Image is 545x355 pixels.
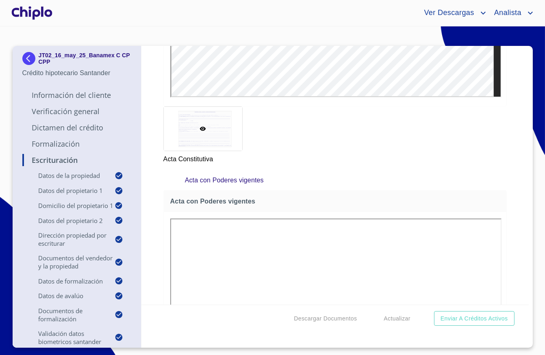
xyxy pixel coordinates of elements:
[22,201,115,210] p: Domicilio del Propietario 1
[22,155,132,165] p: Escrituración
[22,106,132,116] p: Verificación General
[22,123,132,132] p: Dictamen del Crédito
[22,52,39,65] img: Docupass spot blue
[22,307,115,323] p: Documentos de Formalización
[170,197,503,206] span: Acta con Poderes vigentes
[291,311,360,326] button: Descargar Documentos
[22,139,132,149] p: Formalización
[22,329,115,346] p: Validación Datos Biometricos Santander
[488,6,535,19] button: account of current user
[22,277,115,285] p: Datos de Formalización
[163,151,242,164] p: Acta Constitutiva
[384,314,410,324] span: Actualizar
[22,171,115,180] p: Datos de la propiedad
[434,311,515,326] button: Enviar a Créditos Activos
[39,52,132,65] p: JT02_16_may_25_Banamex C CP CPP
[418,6,478,19] span: Ver Descargas
[380,311,413,326] button: Actualizar
[185,175,485,185] p: Acta con Poderes vigentes
[441,314,508,324] span: Enviar a Créditos Activos
[294,314,357,324] span: Descargar Documentos
[22,254,115,270] p: Documentos del vendedor y la propiedad
[22,216,115,225] p: Datos del propietario 2
[418,6,488,19] button: account of current user
[22,231,115,247] p: Dirección Propiedad por Escriturar
[22,90,132,100] p: Información del Cliente
[22,292,115,300] p: Datos de Avalúo
[22,186,115,195] p: Datos del propietario 1
[488,6,525,19] span: Analista
[22,52,132,68] div: JT02_16_may_25_Banamex C CP CPP
[22,68,132,78] p: Crédito hipotecario Santander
